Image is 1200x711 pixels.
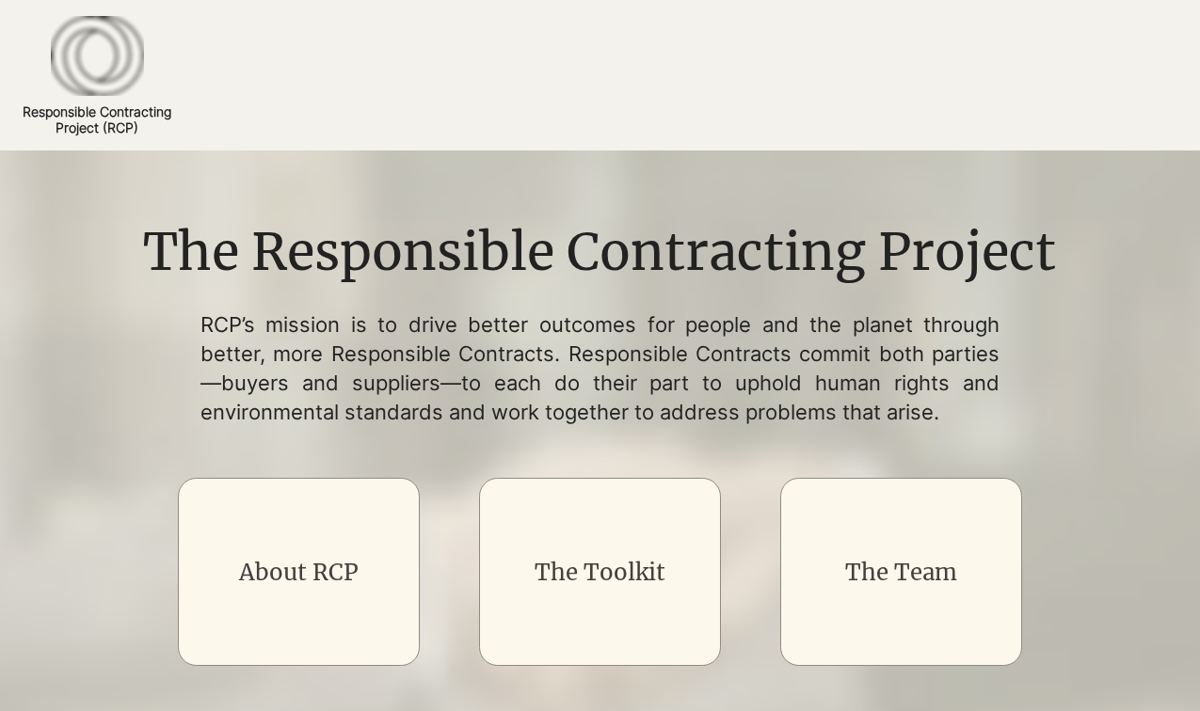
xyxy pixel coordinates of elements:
[23,103,171,135] a: Responsible ContractingProject (RCP)
[845,558,957,587] a: The Team
[239,558,359,587] a: About RCP
[130,217,1070,289] h1: The Responsible Contracting Project
[535,558,665,587] a: The Toolkit
[200,310,1000,426] p: RCP’s mission is to drive better outcomes for people and the planet through better, more Responsi...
